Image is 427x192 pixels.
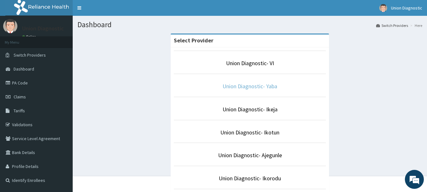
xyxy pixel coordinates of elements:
[376,23,408,28] a: Switch Providers
[219,175,281,182] a: Union Diagnostic- Ikorodu
[223,106,278,113] a: Union Diagnostic- Ikeja
[174,37,213,44] strong: Select Provider
[77,21,422,29] h1: Dashboard
[409,23,422,28] li: Here
[22,26,64,31] p: Union Diagnostic
[218,152,282,159] a: Union Diagnostic- Ajegunle
[14,108,25,114] span: Tariffs
[22,34,37,39] a: Online
[3,19,17,33] img: User Image
[226,59,274,67] a: Union Diagnostic- VI
[223,83,277,90] a: Union Diagnostic- Yaba
[379,4,387,12] img: User Image
[220,129,279,136] a: Union Diagnostic- Ikotun
[14,66,34,72] span: Dashboard
[391,5,422,11] span: Union Diagnostic
[14,94,26,100] span: Claims
[14,52,46,58] span: Switch Providers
